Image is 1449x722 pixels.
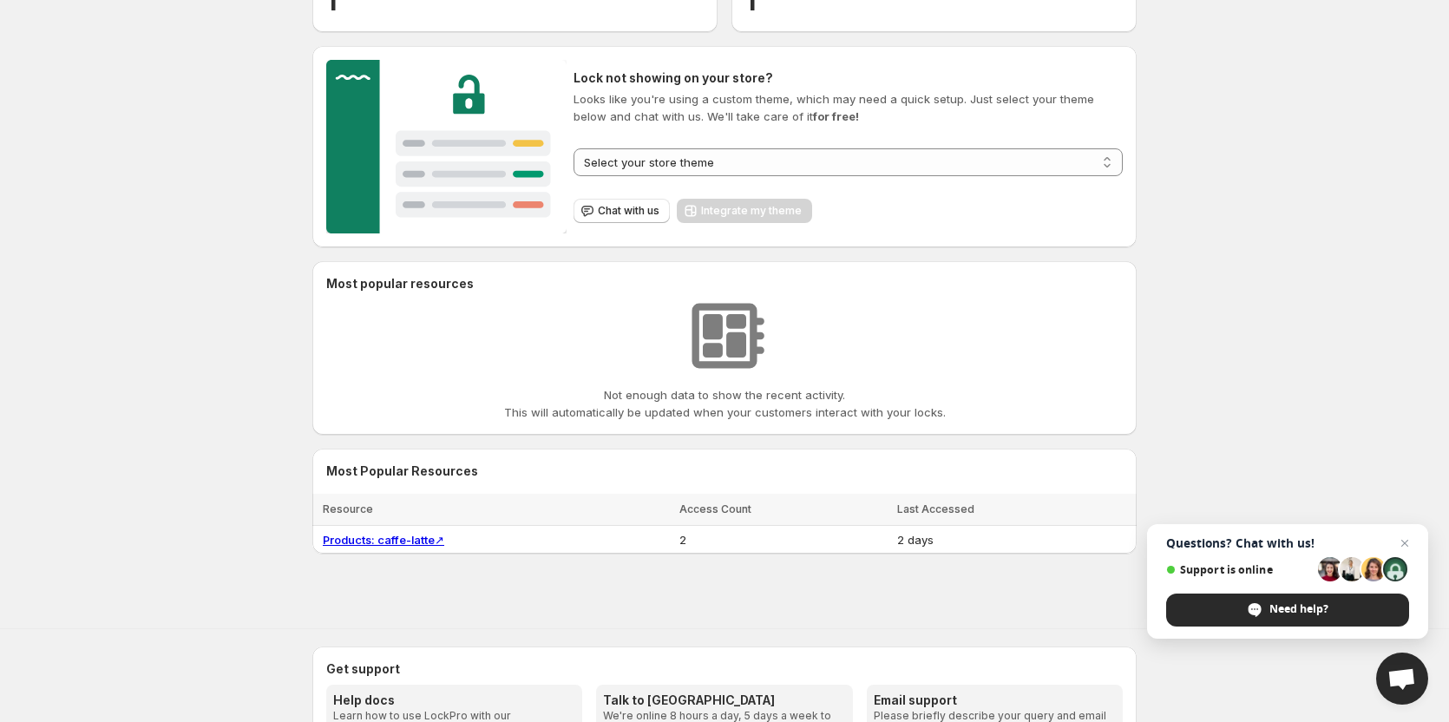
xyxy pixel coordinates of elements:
[874,692,1116,709] h3: Email support
[897,502,974,515] span: Last Accessed
[333,692,575,709] h3: Help docs
[1376,653,1428,705] a: Open chat
[892,526,1137,555] td: 2 days
[574,69,1123,87] h2: Lock not showing on your store?
[323,502,373,515] span: Resource
[326,463,1123,480] h2: Most Popular Resources
[598,204,659,218] span: Chat with us
[679,502,751,515] span: Access Count
[603,692,845,709] h3: Talk to [GEOGRAPHIC_DATA]
[813,109,859,123] strong: for free!
[681,292,768,379] img: No resources found
[326,275,1123,292] h2: Most popular resources
[326,60,567,233] img: Customer support
[674,526,892,555] td: 2
[574,90,1123,125] p: Looks like you're using a custom theme, which may need a quick setup. Just select your theme belo...
[574,199,670,223] button: Chat with us
[326,660,1123,678] h2: Get support
[504,386,946,421] p: Not enough data to show the recent activity. This will automatically be updated when your custome...
[323,533,444,547] a: Products: caffe-latte↗
[1166,536,1409,550] span: Questions? Chat with us!
[1166,563,1312,576] span: Support is online
[1269,601,1328,617] span: Need help?
[1166,594,1409,627] span: Need help?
